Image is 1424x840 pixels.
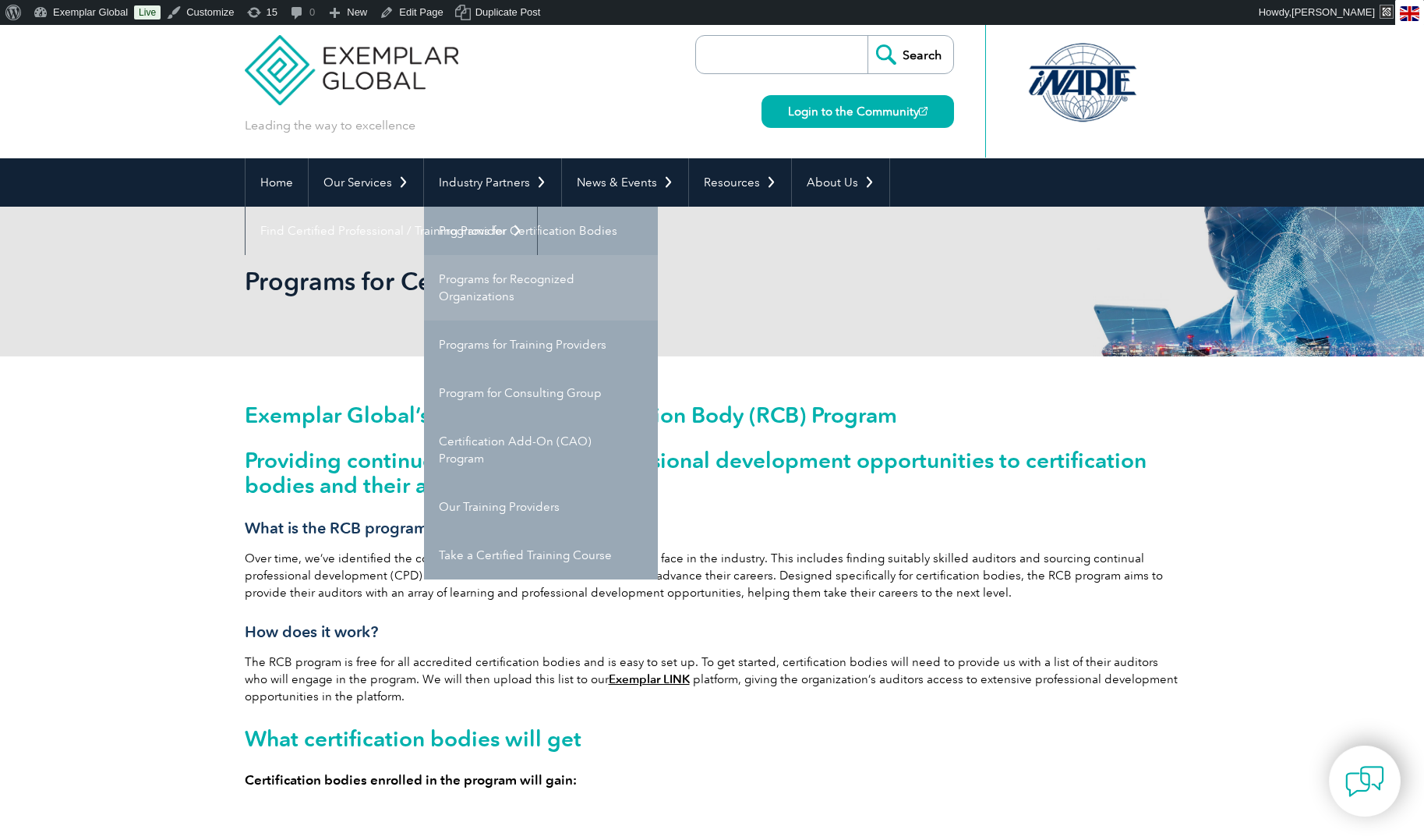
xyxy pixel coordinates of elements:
[919,107,928,115] img: open_square.png
[867,36,953,73] input: Search
[761,95,954,128] a: Login to the Community
[245,269,899,294] h2: Programs for Certification Bodies
[245,403,1180,427] h1: Exemplar Global’s Recognized Certification Body (RCB) Program
[424,255,658,321] a: Programs for Recognized Organizations
[1291,6,1375,18] span: [PERSON_NAME]
[562,158,688,207] a: News & Events
[424,321,658,369] a: Programs for Training Providers
[424,158,561,207] a: Industry Partners
[1400,6,1419,21] img: en
[246,158,308,207] a: Home
[245,12,459,105] img: Exemplar Global
[245,117,415,134] p: Leading the way to excellence
[424,531,658,579] a: Take a Certified Training Course
[1345,762,1384,801] img: contact-chat.png
[245,726,1180,751] h2: What certification bodies will get
[424,483,658,531] a: Our Training Providers
[309,158,423,207] a: Our Services
[245,550,1180,601] p: Over time, we’ve identified the common challenges that certification bodies face in the industry....
[424,417,658,483] a: Certification Add-On (CAO) Program
[424,207,658,255] a: Programs for Certification Bodies
[245,448,1180,498] h2: Providing continued learning and professional development opportunities to certification bodies a...
[792,158,889,207] a: About Us
[424,369,658,417] a: Program for Consulting Group
[245,654,1180,705] p: The RCB program is free for all accredited certification bodies and is easy to set up. To get sta...
[245,772,1180,788] h4: Certification bodies enrolled in the program will gain:
[689,158,791,207] a: Resources
[245,519,1180,538] h3: What is the RCB program?
[609,672,690,686] a: Exemplar LINK
[246,207,537,255] a: Find Certified Professional / Training Provider
[134,5,161,19] a: Live
[245,622,1180,642] h3: How does it work?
